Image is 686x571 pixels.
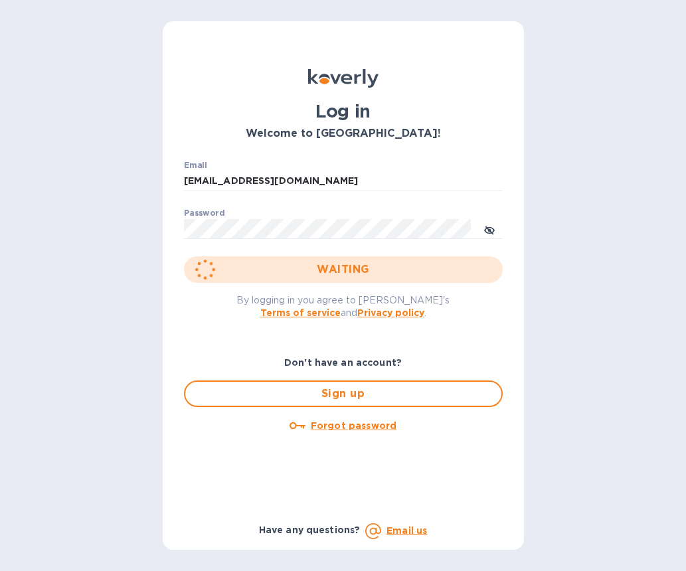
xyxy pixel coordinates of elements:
h3: Welcome to [GEOGRAPHIC_DATA]! [184,127,503,140]
u: Forgot password [311,420,396,431]
button: toggle password visibility [476,216,503,242]
b: Have any questions? [259,525,361,535]
label: Password [184,210,224,218]
a: Email us [386,525,427,536]
input: Enter email address [184,171,503,191]
h1: Log in [184,101,503,122]
a: Privacy policy [357,307,424,318]
span: Sign up [196,386,491,402]
label: Email [184,162,207,170]
span: By logging in you agree to [PERSON_NAME]'s and . [236,295,450,318]
a: Terms of service [260,307,341,318]
button: Sign up [184,380,503,407]
b: Don't have an account? [284,357,402,368]
img: Koverly [308,69,379,88]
